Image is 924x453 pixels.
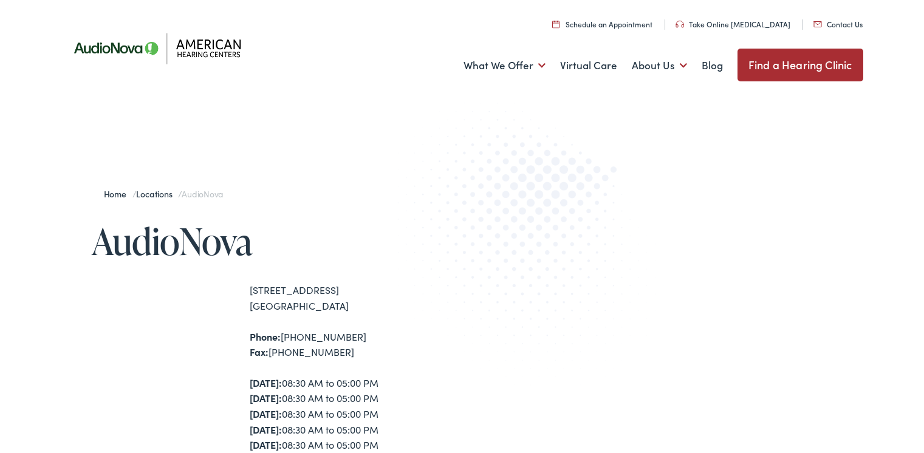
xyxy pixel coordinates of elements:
strong: Fax: [250,345,269,358]
span: / / [104,188,224,200]
a: Take Online [MEDICAL_DATA] [676,19,790,29]
a: Schedule an Appointment [552,19,652,29]
a: About Us [632,43,687,88]
a: Virtual Care [560,43,617,88]
strong: Phone: [250,330,281,343]
div: [STREET_ADDRESS] [GEOGRAPHIC_DATA] [250,282,462,313]
strong: [DATE]: [250,407,282,420]
img: utility icon [552,20,560,28]
strong: [DATE]: [250,438,282,451]
span: AudioNova [182,188,223,200]
a: Find a Hearing Clinic [737,49,863,81]
a: Home [104,188,132,200]
strong: [DATE]: [250,376,282,389]
strong: [DATE]: [250,391,282,404]
a: Contact Us [813,19,863,29]
a: What We Offer [464,43,546,88]
strong: [DATE]: [250,423,282,436]
a: Blog [702,43,723,88]
div: [PHONE_NUMBER] [PHONE_NUMBER] [250,329,462,360]
img: utility icon [676,21,684,28]
a: Locations [136,188,178,200]
img: utility icon [813,21,822,27]
h1: AudioNova [92,221,462,261]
